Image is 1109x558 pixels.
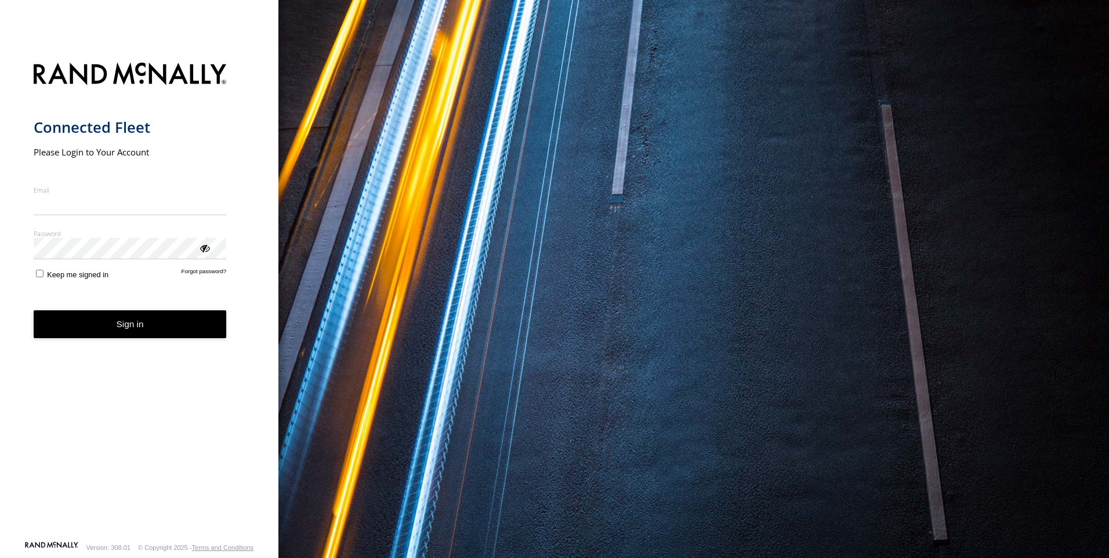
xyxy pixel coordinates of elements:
[182,268,227,279] a: Forgot password?
[47,270,108,279] span: Keep me signed in
[34,56,245,541] form: main
[86,544,131,551] div: Version: 308.01
[36,270,44,277] input: Keep me signed in
[138,544,253,551] div: © Copyright 2025 -
[34,146,227,158] h2: Please Login to Your Account
[198,242,210,253] div: ViewPassword
[34,310,227,339] button: Sign in
[34,118,227,137] h1: Connected Fleet
[34,229,227,238] label: Password
[192,544,253,551] a: Terms and Conditions
[34,60,227,90] img: Rand McNally
[34,186,227,194] label: Email
[25,542,78,553] a: Visit our Website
